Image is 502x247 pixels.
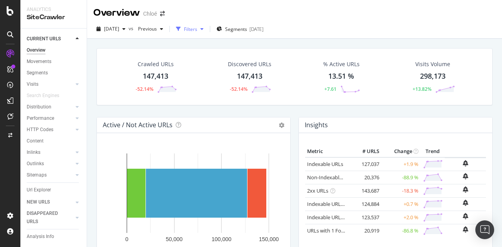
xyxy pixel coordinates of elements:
[27,58,51,66] div: Movements
[463,173,468,179] div: bell-plus
[27,148,73,157] a: Inlinks
[230,86,247,92] div: -52.14%
[381,184,420,197] td: -18.3 %
[27,92,67,100] a: Search Engines
[27,80,73,88] a: Visits
[103,120,173,130] h4: Active / Not Active URLs
[93,6,140,20] div: Overview
[27,186,81,194] a: Url Explorer
[27,209,73,226] a: DISAPPEARED URLS
[27,80,38,88] div: Visits
[143,71,168,81] div: 147,413
[415,60,450,68] div: Visits Volume
[27,69,81,77] a: Segments
[104,25,119,32] span: 2025 Sep. 30th
[413,86,431,92] div: +13.82%
[350,224,381,237] td: 20,919
[307,227,365,234] a: URLs with 1 Follow Inlink
[307,187,328,194] a: 2xx URLs
[135,25,157,32] span: Previous
[27,46,81,54] a: Overview
[27,198,50,206] div: NEW URLS
[27,160,73,168] a: Outlinks
[27,198,73,206] a: NEW URLS
[350,197,381,211] td: 124,884
[381,157,420,171] td: +1.9 %
[125,236,129,242] text: 0
[27,186,51,194] div: Url Explorer
[27,233,54,241] div: Analysis Info
[463,213,468,219] div: bell-plus
[27,233,81,241] a: Analysis Info
[143,10,157,18] div: Chloé
[420,146,445,157] th: Trend
[237,71,262,81] div: 147,413
[184,26,197,32] div: Filters
[129,25,135,32] span: vs
[212,236,232,242] text: 100,000
[420,71,446,81] div: 298,173
[279,123,284,128] i: Options
[350,157,381,171] td: 127,037
[381,224,420,237] td: -86.8 %
[324,86,336,92] div: +7.61
[27,137,81,145] a: Content
[381,171,420,184] td: -88.9 %
[27,92,59,100] div: Search Engines
[27,137,44,145] div: Content
[27,171,47,179] div: Sitemaps
[249,26,264,32] div: [DATE]
[173,23,207,35] button: Filters
[305,146,350,157] th: Metric
[27,114,73,123] a: Performance
[27,171,73,179] a: Sitemaps
[27,13,80,22] div: SiteCrawler
[213,23,267,35] button: Segments[DATE]
[136,86,153,92] div: -52.14%
[463,200,468,206] div: bell-plus
[27,114,54,123] div: Performance
[27,126,73,134] a: HTTP Codes
[463,186,468,193] div: bell-plus
[323,60,360,68] div: % Active URLs
[27,148,40,157] div: Inlinks
[27,69,48,77] div: Segments
[27,6,80,13] div: Analytics
[463,226,468,233] div: bell-plus
[166,236,183,242] text: 50,000
[307,160,343,168] a: Indexable URLs
[328,71,354,81] div: 13.51 %
[350,211,381,224] td: 123,537
[27,35,73,43] a: CURRENT URLS
[307,174,355,181] a: Non-Indexable URLs
[475,220,494,239] div: Open Intercom Messenger
[27,58,81,66] a: Movements
[259,236,279,242] text: 150,000
[27,209,66,226] div: DISAPPEARED URLS
[160,11,165,16] div: arrow-right-arrow-left
[307,214,393,221] a: Indexable URLs with Bad Description
[27,46,45,54] div: Overview
[93,23,129,35] button: [DATE]
[350,146,381,157] th: # URLS
[27,126,53,134] div: HTTP Codes
[305,120,328,130] h4: Insights
[27,160,44,168] div: Outlinks
[27,103,73,111] a: Distribution
[138,60,174,68] div: Crawled URLs
[350,184,381,197] td: 143,687
[135,23,166,35] button: Previous
[307,200,373,207] a: Indexable URLs with Bad H1
[350,171,381,184] td: 20,376
[381,146,420,157] th: Change
[381,197,420,211] td: +0.7 %
[27,35,61,43] div: CURRENT URLS
[381,211,420,224] td: +2.0 %
[225,26,247,32] span: Segments
[228,60,271,68] div: Discovered URLs
[463,160,468,166] div: bell-plus
[27,103,51,111] div: Distribution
